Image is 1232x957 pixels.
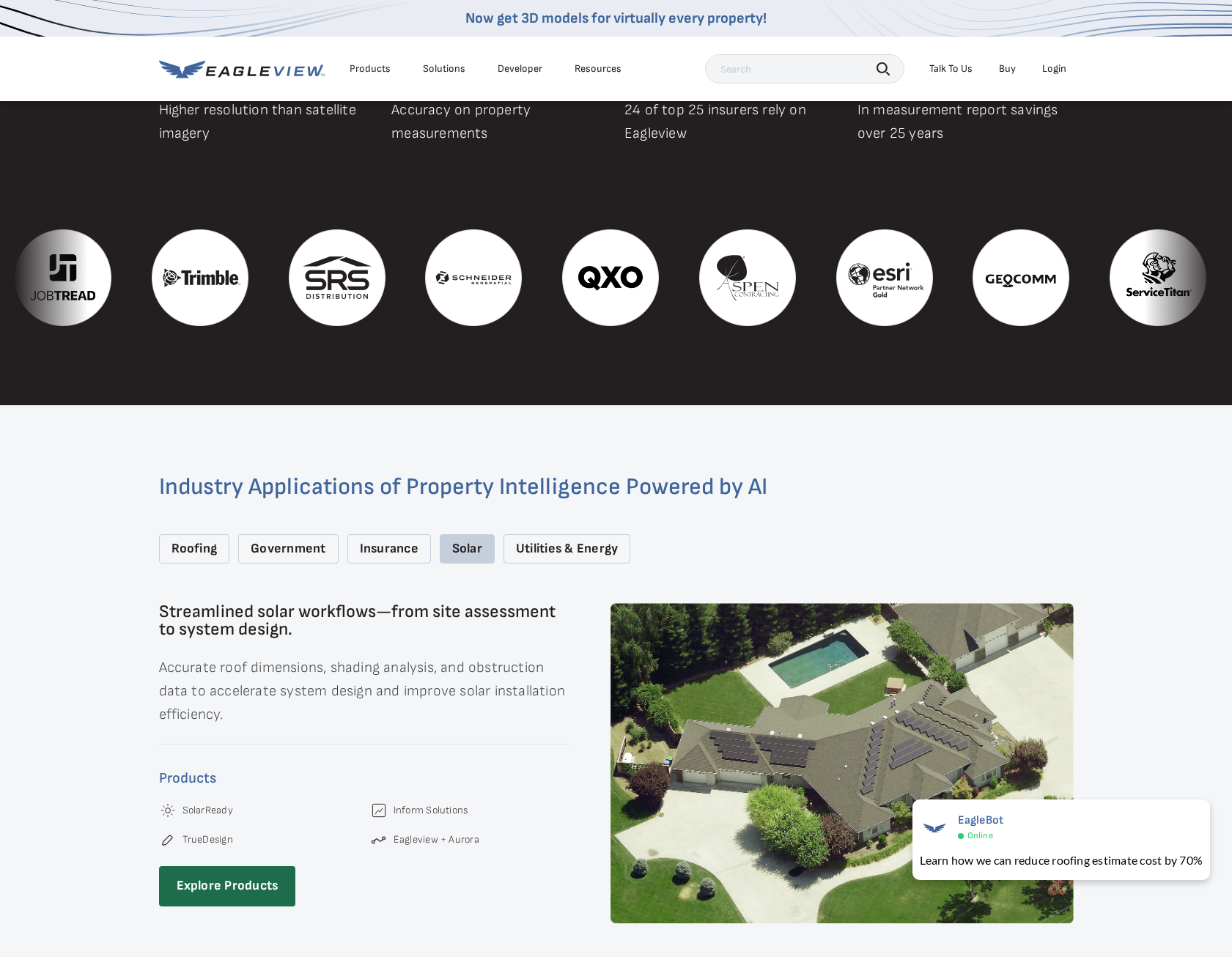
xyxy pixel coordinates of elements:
[999,62,1016,75] a: Buy
[159,476,1074,499] h2: Industry Applications of Property Intelligence Powered by AI
[350,62,391,75] div: Products
[857,98,1074,145] p: In measurement report savings over 25 years
[920,851,1203,869] div: Learn how we can reduce roofing estimate cost by 70%
[575,62,621,75] div: Resources
[504,534,630,564] div: Utilities & Energy
[238,534,338,564] div: Government
[958,813,1004,827] span: EagleBot
[370,831,388,849] img: Line_duotone.svg
[498,62,542,75] a: Developer
[624,98,841,145] p: 24 of top 25 insurers rely on Eagleview
[370,802,388,819] img: Chart_alt_light.svg
[1042,62,1066,75] div: Login
[159,766,569,790] h4: Products
[705,54,904,84] input: Search
[920,813,949,843] img: EagleBot
[159,656,569,726] p: Accurate roof dimensions, shading analysis, and obstruction data to accelerate system design and ...
[347,534,431,564] div: Insurance
[391,98,608,145] p: Accuracy on property measurements
[394,833,479,846] a: Eagleview + Aurora
[440,534,495,564] div: Solar
[967,830,993,841] span: Online
[159,831,177,849] img: Edit_duotone_line.svg
[159,802,177,819] img: Sun_light.svg
[159,98,375,145] p: Higher resolution than satellite imagery
[423,62,465,75] div: Solutions
[182,833,233,846] a: TrueDesign
[465,10,767,27] a: Now get 3D models for virtually every property!
[159,866,296,906] a: Explore Products
[159,603,569,638] h3: Streamlined solar workflows—from site assessment to system design.
[182,804,233,817] a: SolarReady
[159,534,230,564] div: Roofing
[394,804,468,817] a: Inform Solutions
[929,62,973,75] div: Talk To Us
